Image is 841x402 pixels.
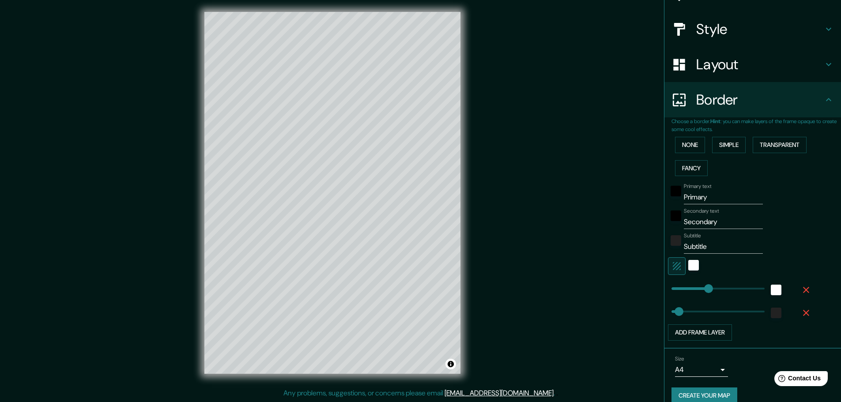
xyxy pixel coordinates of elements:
label: Subtitle [684,232,701,240]
button: Transparent [753,137,807,153]
label: Secondary text [684,207,719,215]
button: None [675,137,705,153]
button: black [671,186,681,196]
button: color-222222 [671,235,681,246]
p: Choose a border. : you can make layers of the frame opaque to create some cool effects. [671,117,841,133]
h4: Border [696,91,823,109]
button: Fancy [675,160,708,177]
div: Style [664,11,841,47]
button: Toggle attribution [445,359,456,369]
div: Border [664,82,841,117]
div: A4 [675,363,728,377]
b: Hint [710,118,720,125]
button: white [771,285,781,295]
button: color-222222 [771,308,781,318]
h4: Layout [696,56,823,73]
button: Simple [712,137,746,153]
label: Size [675,355,684,362]
div: Layout [664,47,841,82]
h4: Style [696,20,823,38]
div: . [556,388,558,398]
button: white [688,260,699,271]
div: . [555,388,556,398]
p: Any problems, suggestions, or concerns please email . [283,388,555,398]
iframe: Help widget launcher [762,368,831,392]
a: [EMAIL_ADDRESS][DOMAIN_NAME] [445,388,554,398]
button: black [671,210,681,221]
button: Add frame layer [668,324,732,341]
label: Primary text [684,183,711,190]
